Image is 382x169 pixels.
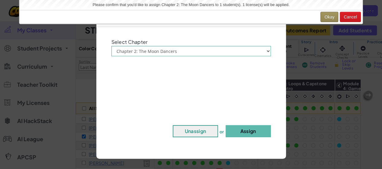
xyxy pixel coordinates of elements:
[220,128,224,134] span: or
[340,12,361,22] button: Cancel
[93,2,290,7] span: Please confirm that you'd like to assign Chapter 2: The Moon Dancers to 1 student(s). 1 license(s...
[173,125,218,137] button: Unassign
[111,39,148,45] span: Select Chapter
[320,12,338,22] button: Okay
[226,125,271,137] button: Assign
